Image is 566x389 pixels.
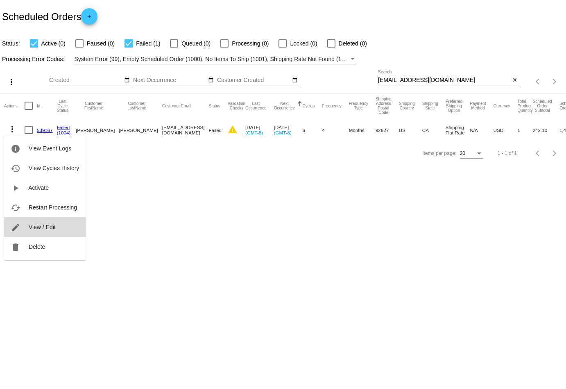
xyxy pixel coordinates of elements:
mat-icon: edit [11,223,20,232]
span: View / Edit [29,224,56,230]
span: View Cycles History [29,165,79,171]
mat-icon: history [11,164,20,173]
span: Restart Processing [29,204,77,211]
mat-icon: info [11,144,20,154]
span: View Event Logs [29,145,71,152]
mat-icon: cached [11,203,20,213]
span: Activate [28,184,49,191]
mat-icon: play_arrow [11,183,20,193]
mat-icon: delete [11,242,20,252]
span: Delete [29,243,45,250]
